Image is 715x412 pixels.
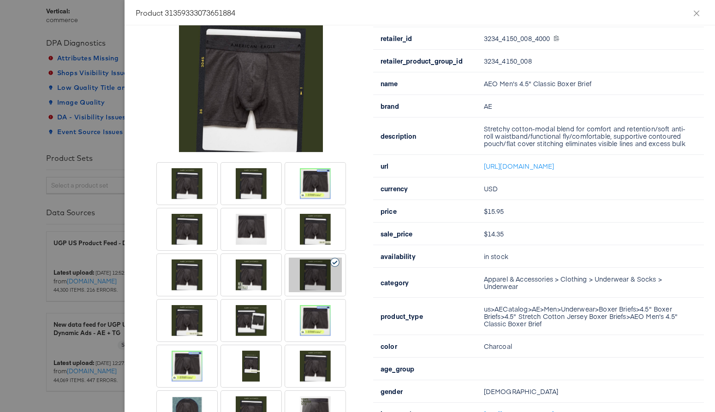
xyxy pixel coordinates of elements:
[381,341,397,351] b: color
[693,10,700,17] span: close
[381,56,463,65] b: retailer_product_group_id
[381,101,399,111] b: brand
[477,118,704,155] td: Stretchy cotton-modal blend for comfort and retention/soft anti-roll waistband/functional fly/com...
[381,229,413,238] b: sale_price
[381,131,417,141] b: description
[477,223,704,245] td: $14.35
[381,278,409,287] b: category
[477,245,704,268] td: in stock
[381,312,423,321] b: product_type
[477,380,704,403] td: [DEMOGRAPHIC_DATA]
[484,35,693,42] div: 3234_4150_008_4000
[381,79,398,88] b: name
[381,161,388,171] b: url
[381,252,416,261] b: availability
[484,161,554,171] a: [URL][DOMAIN_NAME]
[381,364,414,373] b: age_group
[477,335,704,358] td: Charcoal
[381,34,412,43] b: retailer_id
[477,95,704,118] td: AE
[381,206,397,216] b: price
[136,7,704,18] div: Product 31359333073651884
[477,177,704,200] td: USD
[381,387,403,396] b: gender
[477,200,704,223] td: $15.95
[477,50,704,72] td: 3234_4150_008
[477,72,704,95] td: AEO Men's 4.5" Classic Boxer Brief
[477,298,704,335] td: us>AECatalog>AE>Men>Underwear>Boxer Briefs>4.5" Boxer Briefs>4.5" Stretch Cotton Jersey Boxer Bri...
[381,184,408,193] b: currency
[477,268,704,298] td: Apparel & Accessories > Clothing > Underwear & Socks > Underwear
